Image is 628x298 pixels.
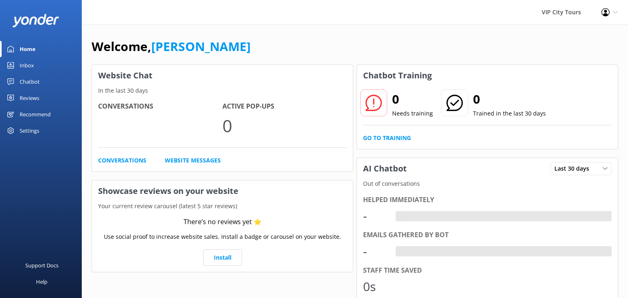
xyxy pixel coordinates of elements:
div: Emails gathered by bot [363,230,612,240]
h3: Showcase reviews on your website [92,180,353,202]
div: Helped immediately [363,195,612,205]
h1: Welcome, [92,37,251,56]
h3: Website Chat [92,65,353,86]
h3: AI Chatbot [357,158,413,179]
span: Last 30 days [554,164,594,173]
p: Needs training [392,109,433,118]
div: Reviews [20,90,39,106]
div: Recommend [20,106,51,122]
div: Support Docs [25,257,58,274]
p: 0 [222,112,347,139]
div: - [363,206,388,226]
div: - [396,211,402,222]
div: Help [36,274,47,290]
div: - [396,246,402,257]
p: Trained in the last 30 days [473,109,546,118]
h4: Active Pop-ups [222,101,347,112]
p: Your current review carousel (latest 5 star reviews) [92,202,353,211]
a: Conversations [98,156,146,165]
h4: Conversations [98,101,222,112]
h3: Chatbot Training [357,65,438,86]
div: There’s no reviews yet ⭐ [184,217,262,227]
p: In the last 30 days [92,86,353,95]
div: Chatbot [20,73,40,90]
a: Install [203,249,242,266]
p: Use social proof to increase website sales. Install a badge or carousel on your website. [104,232,341,241]
div: - [363,242,388,261]
a: Website Messages [165,156,221,165]
a: [PERSON_NAME] [151,38,251,55]
h2: 0 [392,89,433,109]
p: Out of conversations [357,179,618,188]
div: Inbox [20,57,34,73]
div: Settings [20,122,39,139]
h2: 0 [473,89,546,109]
div: Home [20,41,36,57]
div: 0s [363,277,388,296]
div: Staff time saved [363,265,612,276]
img: yonder-white-logo.png [12,14,59,27]
a: Go to Training [363,133,411,142]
